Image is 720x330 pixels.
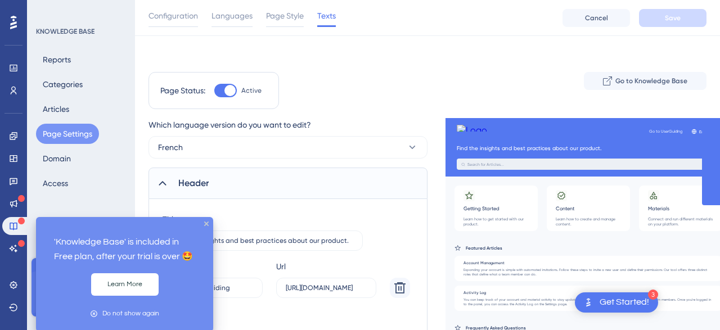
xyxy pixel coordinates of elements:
[673,286,706,319] iframe: UserGuiding AI Assistant Launcher
[582,296,595,309] img: launcher-image-alternative-text
[317,9,336,22] span: Texts
[163,213,178,226] div: Title
[575,292,658,313] div: Open Get Started! checklist, remaining modules: 3
[160,84,205,97] div: Page Status:
[276,260,286,273] div: Url
[639,9,706,27] button: Save
[36,173,75,193] button: Access
[36,99,76,119] button: Articles
[615,76,687,85] span: Go to Knowledge Base
[600,296,649,309] div: Get Started!
[211,9,253,22] span: Languages
[286,284,367,292] input: https://www.example.com
[204,221,209,226] div: close tooltip
[158,141,183,154] span: French
[665,13,681,22] span: Save
[102,308,159,319] div: Do not show again
[584,72,706,90] button: Go to Knowledge Base
[91,273,159,296] button: Learn More
[585,13,608,22] span: Cancel
[36,124,99,144] button: Page Settings
[36,49,78,70] button: Reports
[36,27,94,36] div: KNOWLEDGE BASE
[648,290,658,300] div: 3
[148,136,427,159] button: French
[178,177,209,190] span: Header
[36,148,78,169] button: Domain
[148,118,311,132] span: Which language version do you want to edit?
[266,9,304,22] span: Page Style
[36,74,89,94] button: Categories
[241,86,262,95] span: Active
[172,237,353,245] input: Find the insights and best practices about our product.
[54,235,195,264] p: 'Knowledge Base' is included in Free plan, after your trial is over 🤩
[562,9,630,27] button: Cancel
[148,9,198,22] span: Configuration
